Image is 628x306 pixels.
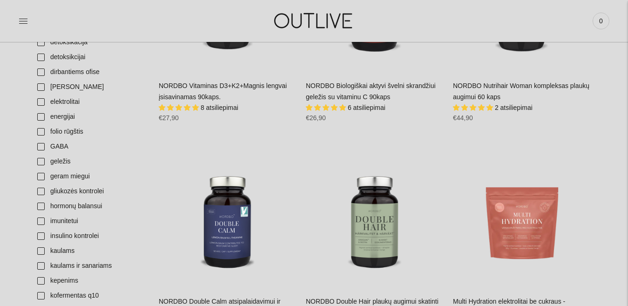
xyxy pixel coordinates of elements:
[32,184,149,199] a: gliukozės kontrolei
[159,114,179,122] span: €27,90
[256,5,372,37] img: OUTLIVE
[32,139,149,154] a: GABA
[201,104,238,111] span: 8 atsiliepimai
[495,104,533,111] span: 2 atsiliepimai
[32,244,149,258] a: kaulams
[453,82,589,101] a: NORDBO Nutrihair Woman kompleksas plaukų augimui 60 kaps
[32,258,149,273] a: kaulams ir sanariams
[306,82,436,101] a: NORDBO Biologiškai aktyvi švelni skrandžiui geležis su vitaminu C 90kaps
[32,273,149,288] a: kepenims
[453,114,473,122] span: €44,90
[32,154,149,169] a: geležis
[32,199,149,214] a: hormonų balansui
[32,65,149,80] a: dirbantiems ofise
[32,109,149,124] a: energijai
[32,35,149,50] a: detoksikacija
[32,229,149,244] a: insulino kontrolei
[32,169,149,184] a: geram miegui
[594,14,608,27] span: 0
[159,82,287,101] a: NORDBO Vitaminas D3+K2+Magnis lengvai įsisavinamas 90kaps.
[306,149,444,287] a: NORDBO Double Hair plaukų augimui skatinti 60kaps.
[32,124,149,139] a: folio rūgštis
[453,104,495,111] span: 5.00 stars
[159,104,201,111] span: 5.00 stars
[593,11,609,31] a: 0
[32,288,149,303] a: kofermentas q10
[348,104,385,111] span: 6 atsiliepimai
[32,80,149,95] a: [PERSON_NAME]
[306,114,326,122] span: €26,90
[453,149,591,287] a: Multi Hydration elektrolitai be cukraus - mineralai skysčių atstatymui 100g
[32,95,149,109] a: elektrolitai
[32,50,149,65] a: detoksikcijai
[159,149,297,287] a: NORDBO Double Calm atsipalaidavimui ir streso mažinimui 50kaps.
[306,104,348,111] span: 5.00 stars
[32,214,149,229] a: imunitetui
